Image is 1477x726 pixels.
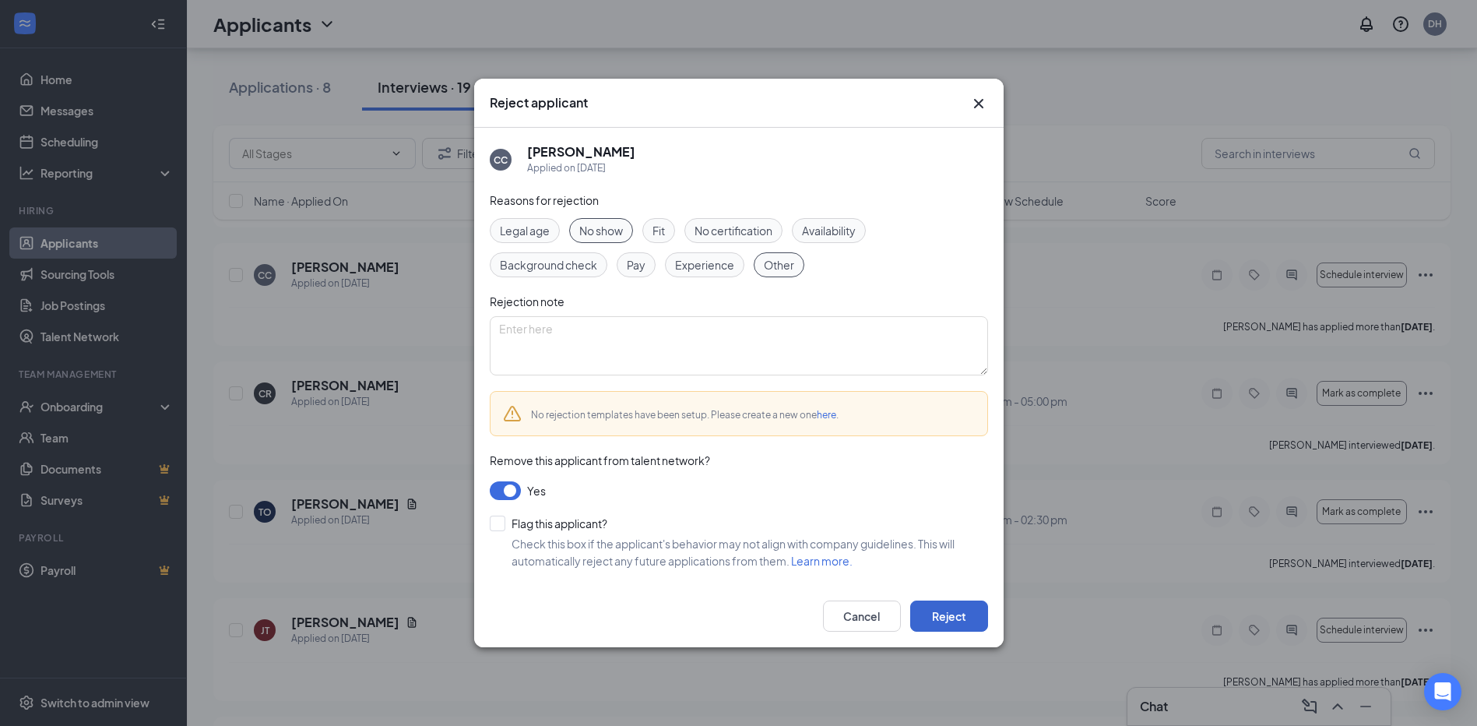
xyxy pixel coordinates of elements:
[823,601,901,632] button: Cancel
[527,481,546,500] span: Yes
[531,409,839,421] span: No rejection templates have been setup. Please create a new one .
[503,404,522,423] svg: Warning
[500,256,597,273] span: Background check
[527,160,635,176] div: Applied on [DATE]
[500,222,550,239] span: Legal age
[802,222,856,239] span: Availability
[512,537,955,568] span: Check this box if the applicant's behavior may not align with company guidelines. This will autom...
[627,256,645,273] span: Pay
[579,222,623,239] span: No show
[490,294,564,308] span: Rejection note
[969,94,988,113] svg: Cross
[494,153,508,167] div: CC
[652,222,665,239] span: Fit
[817,409,836,421] a: here
[1424,673,1461,710] div: Open Intercom Messenger
[764,256,794,273] span: Other
[675,256,734,273] span: Experience
[910,601,988,632] button: Reject
[490,94,588,111] h3: Reject applicant
[791,554,853,568] a: Learn more.
[490,193,599,207] span: Reasons for rejection
[490,453,710,467] span: Remove this applicant from talent network?
[527,143,635,160] h5: [PERSON_NAME]
[969,94,988,113] button: Close
[695,222,772,239] span: No certification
